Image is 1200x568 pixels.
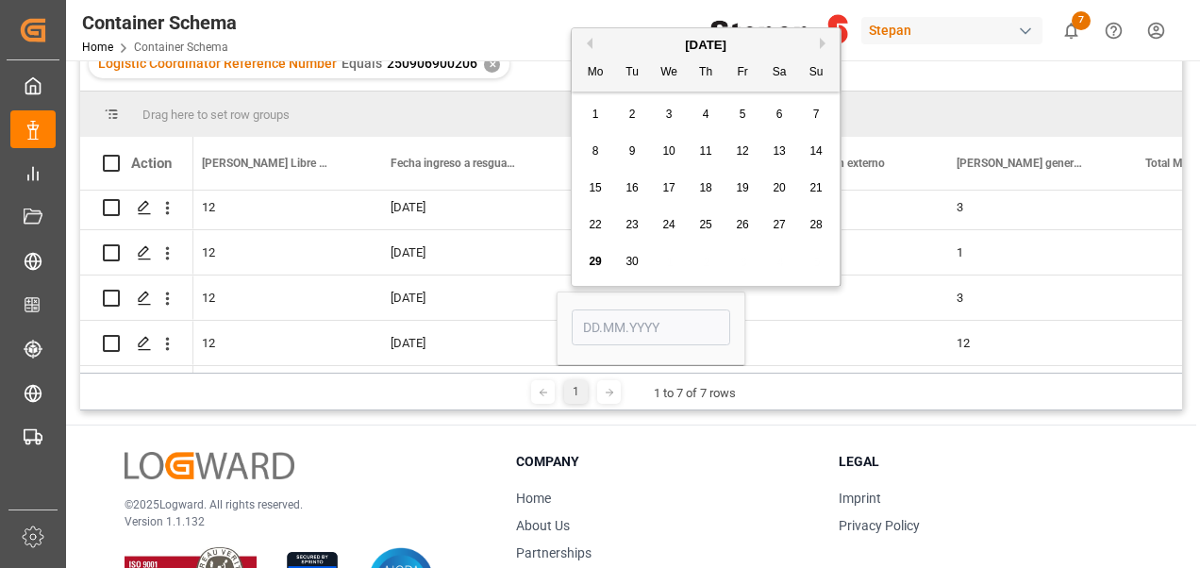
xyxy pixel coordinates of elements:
div: Choose Sunday, September 21st, 2025 [805,176,828,200]
span: 29 [589,255,601,268]
div: Choose Sunday, September 14th, 2025 [805,140,828,163]
div: Fr [731,61,755,85]
button: Help Center [1092,9,1135,52]
div: Choose Monday, September 8th, 2025 [584,140,608,163]
div: Choose Tuesday, September 30th, 2025 [621,250,644,274]
a: Home [82,41,113,54]
div: 1 [564,380,588,404]
span: 28 [809,218,822,231]
span: 14 [809,144,822,158]
div: 3 [934,185,1123,229]
span: 20 [773,181,785,194]
h3: Company [516,452,815,472]
span: 18 [699,181,711,194]
div: 12 [179,321,368,365]
span: 13 [773,144,785,158]
a: Privacy Policy [839,518,920,533]
div: Choose Thursday, September 18th, 2025 [694,176,718,200]
div: Choose Friday, September 5th, 2025 [731,103,755,126]
span: 21 [809,181,822,194]
span: 17 [662,181,675,194]
div: Tu [621,61,644,85]
span: 22 [589,218,601,231]
div: Choose Tuesday, September 2nd, 2025 [621,103,644,126]
div: 12 [179,276,368,320]
span: 15 [589,181,601,194]
span: 7 [1072,11,1091,30]
h3: Legal [839,452,1138,472]
span: 8 [592,144,599,158]
span: 12 [736,144,748,158]
div: Choose Monday, September 22nd, 2025 [584,213,608,237]
div: [DATE] [368,185,557,229]
a: Partnerships [516,545,592,560]
div: ✕ [484,57,500,73]
div: Choose Wednesday, September 3rd, 2025 [658,103,681,126]
span: 23 [625,218,638,231]
div: Choose Friday, September 12th, 2025 [731,140,755,163]
div: Choose Monday, September 29th, 2025 [584,250,608,274]
div: [DATE] [368,230,557,275]
span: 30 [625,255,638,268]
span: 6 [776,108,783,121]
img: Logward Logo [125,452,294,479]
span: 250906900206 [387,56,477,71]
div: Press SPACE to select this row. [80,185,193,230]
div: [DATE] [368,276,557,320]
div: [DATE] [557,185,745,229]
span: 19 [736,181,748,194]
div: 12 [179,185,368,229]
span: 27 [773,218,785,231]
img: Stepan_Company_logo.svg.png_1713531530.png [710,14,848,47]
p: Version 1.1.132 [125,513,469,530]
span: Fecha ingreso a resguardo [391,157,517,170]
div: Mo [584,61,608,85]
span: 4 [703,108,709,121]
div: Container Schema [82,8,237,37]
div: Action [131,155,172,172]
div: 12 [934,321,1123,365]
span: 10 [662,144,675,158]
p: © 2025 Logward. All rights reserved. [125,496,469,513]
a: Home [516,491,551,506]
div: Choose Tuesday, September 9th, 2025 [621,140,644,163]
div: Choose Friday, September 26th, 2025 [731,213,755,237]
div: Choose Tuesday, September 16th, 2025 [621,176,644,200]
span: 7 [813,108,820,121]
div: Choose Saturday, September 6th, 2025 [768,103,792,126]
div: Choose Monday, September 15th, 2025 [584,176,608,200]
div: Su [805,61,828,85]
div: 1 to 7 of 7 rows [654,384,736,403]
button: Next Month [820,38,831,49]
div: Sa [768,61,792,85]
div: Press SPACE to select this row. [80,230,193,276]
a: Imprint [839,491,881,506]
div: month 2025-09 [577,96,835,280]
span: 26 [736,218,748,231]
div: Choose Wednesday, September 17th, 2025 [658,176,681,200]
div: Choose Saturday, September 13th, 2025 [768,140,792,163]
a: About Us [516,518,570,533]
span: 5 [740,108,746,121]
div: 1 [934,230,1123,275]
span: 2 [629,108,636,121]
div: Choose Wednesday, September 24th, 2025 [658,213,681,237]
div: [DATE] [572,36,840,55]
span: 11 [699,144,711,158]
span: 25 [699,218,711,231]
div: [DATE] [557,230,745,275]
div: We [658,61,681,85]
div: Stepan [861,17,1042,44]
div: Press SPACE to select this row. [80,321,193,366]
span: [PERSON_NAME] generados en resguardo Almacen externo [957,157,1083,170]
div: Choose Sunday, September 7th, 2025 [805,103,828,126]
input: DD.MM.YYYY [572,309,730,345]
div: Choose Friday, September 19th, 2025 [731,176,755,200]
div: Choose Tuesday, September 23rd, 2025 [621,213,644,237]
span: 16 [625,181,638,194]
span: Equals [342,56,382,71]
div: Choose Sunday, September 28th, 2025 [805,213,828,237]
